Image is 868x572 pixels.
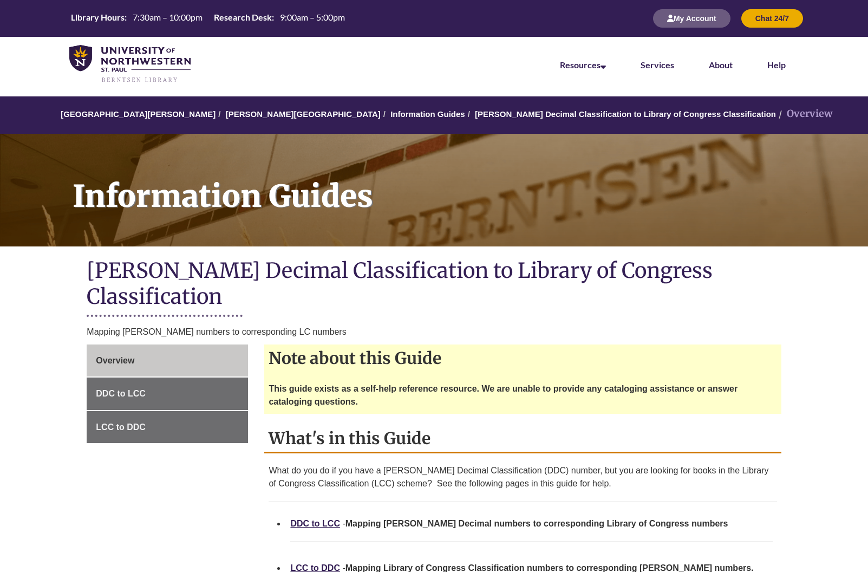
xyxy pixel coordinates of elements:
h1: [PERSON_NAME] Decimal Classification to Library of Congress Classification [87,257,781,312]
li: - [286,512,776,557]
p: What do you do if you have a [PERSON_NAME] Decimal Classification (DDC) number, but you are looki... [269,464,776,490]
li: Overview [776,106,832,122]
th: Library Hours: [67,11,128,23]
span: 7:30am – 10:00pm [133,12,203,22]
a: Information Guides [390,109,465,119]
a: DDC to LCC [290,519,340,528]
button: Chat 24/7 [741,9,803,28]
h1: Information Guides [61,134,868,232]
a: [PERSON_NAME][GEOGRAPHIC_DATA] [226,109,381,119]
button: My Account [653,9,730,28]
h2: What's in this Guide [264,425,781,453]
a: LCC to DDC [87,411,248,444]
th: Research Desk: [210,11,276,23]
span: 9:00am – 5:00pm [280,12,345,22]
span: Mapping [PERSON_NAME] numbers to corresponding LC numbers [87,327,346,336]
table: Hours Today [67,11,349,25]
strong: Mapping [PERSON_NAME] Decimal numbers to corresponding Library of Congress numbers [345,519,728,528]
a: Overview [87,344,248,377]
div: Guide Page Menu [87,344,248,444]
a: Chat 24/7 [741,14,803,23]
a: [GEOGRAPHIC_DATA][PERSON_NAME] [61,109,216,119]
span: LCC to DDC [96,422,146,432]
a: Help [767,60,786,70]
span: Overview [96,356,134,365]
a: Services [641,60,674,70]
a: [PERSON_NAME] Decimal Classification to Library of Congress Classification [475,109,776,119]
a: About [709,60,733,70]
a: My Account [653,14,730,23]
strong: This guide exists as a self-help reference resource. We are unable to provide any cataloging assi... [269,384,738,406]
span: DDC to LCC [96,389,146,398]
h2: Note about this Guide [264,344,781,372]
a: Hours Today [67,11,349,26]
img: UNWSP Library Logo [69,45,191,83]
a: Resources [560,60,606,70]
a: DDC to LCC [87,378,248,410]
